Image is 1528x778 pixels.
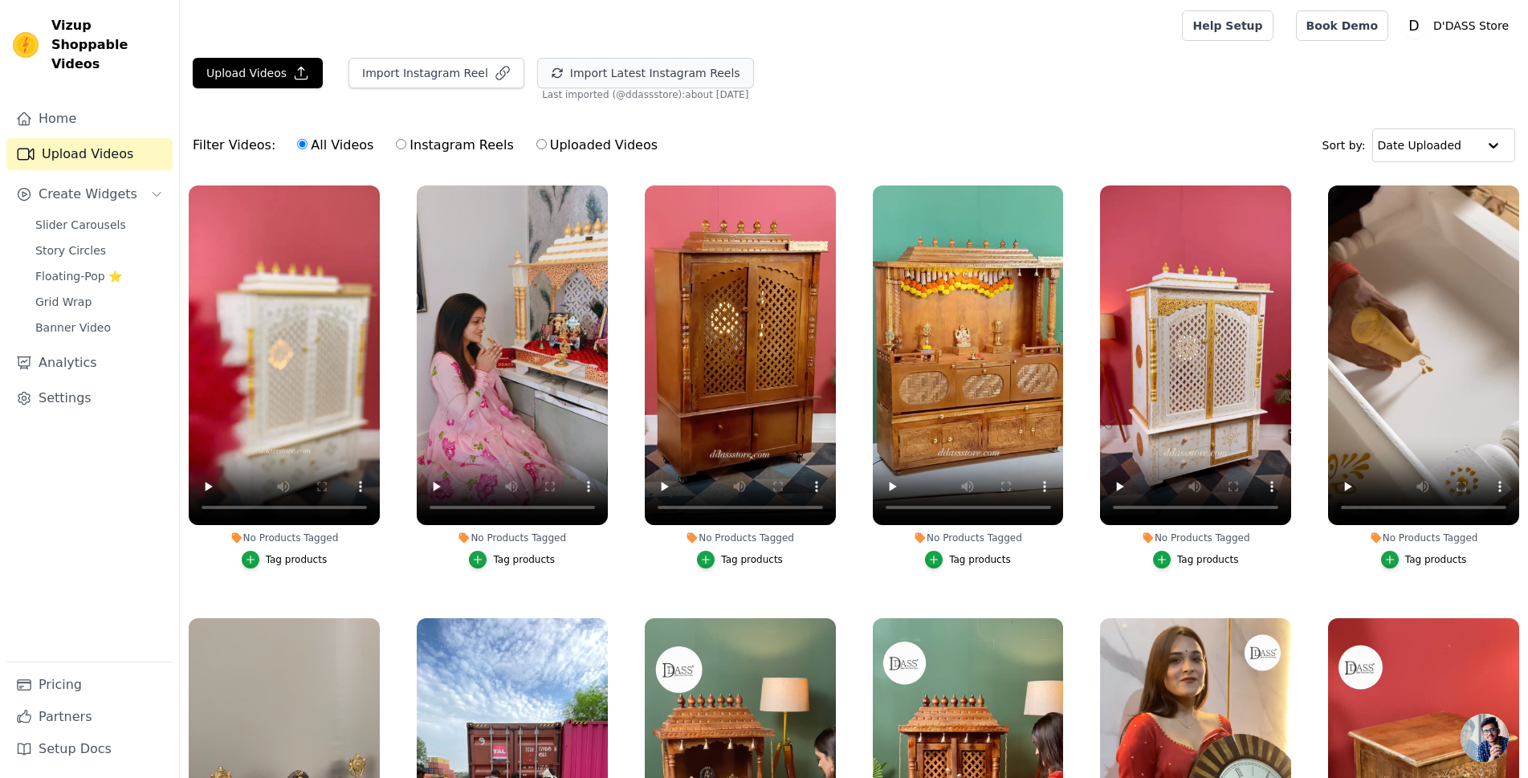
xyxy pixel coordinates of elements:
a: Floating-Pop ⭐ [26,265,173,287]
button: Tag products [469,551,555,568]
div: Tag products [949,553,1011,566]
div: No Products Tagged [1328,532,1519,544]
div: Tag products [721,553,783,566]
a: Analytics [6,347,173,379]
button: Import Latest Instagram Reels [537,58,754,88]
div: Open chat [1461,714,1509,762]
span: Story Circles [35,242,106,259]
div: Tag products [1405,553,1467,566]
div: Sort by: [1322,128,1516,162]
div: Tag products [493,553,555,566]
img: Vizup [13,32,39,58]
a: Banner Video [26,316,173,339]
div: No Products Tagged [417,532,608,544]
span: Create Widgets [39,185,137,204]
div: No Products Tagged [1100,532,1291,544]
button: Upload Videos [193,58,323,88]
button: D D'DASS Store [1401,11,1515,40]
label: Instagram Reels [395,135,514,156]
label: All Videos [296,135,374,156]
div: Tag products [1177,553,1239,566]
a: Partners [6,701,173,733]
input: Instagram Reels [396,139,406,149]
div: No Products Tagged [189,532,380,544]
input: All Videos [297,139,308,149]
button: Tag products [242,551,328,568]
button: Create Widgets [6,178,173,210]
label: Uploaded Videos [536,135,658,156]
div: No Products Tagged [873,532,1064,544]
a: Setup Docs [6,733,173,765]
button: Import Instagram Reel [348,58,524,88]
button: Tag products [925,551,1011,568]
span: Last imported (@ ddassstore ): about [DATE] [542,88,748,101]
div: Tag products [266,553,328,566]
button: Tag products [1153,551,1239,568]
input: Uploaded Videos [536,139,547,149]
span: Slider Carousels [35,217,126,233]
a: Pricing [6,669,173,701]
text: D [1408,18,1419,34]
span: Grid Wrap [35,294,92,310]
span: Vizup Shoppable Videos [51,16,166,74]
div: Filter Videos: [193,127,666,164]
span: Floating-Pop ⭐ [35,268,122,284]
button: Tag products [1381,551,1467,568]
a: Grid Wrap [26,291,173,313]
p: D'DASS Store [1427,11,1515,40]
a: Slider Carousels [26,214,173,236]
a: Book Demo [1296,10,1388,41]
a: Settings [6,382,173,414]
a: Home [6,103,173,135]
div: No Products Tagged [645,532,836,544]
button: Tag products [697,551,783,568]
span: Banner Video [35,320,111,336]
a: Help Setup [1182,10,1273,41]
a: Story Circles [26,239,173,262]
a: Upload Videos [6,138,173,170]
